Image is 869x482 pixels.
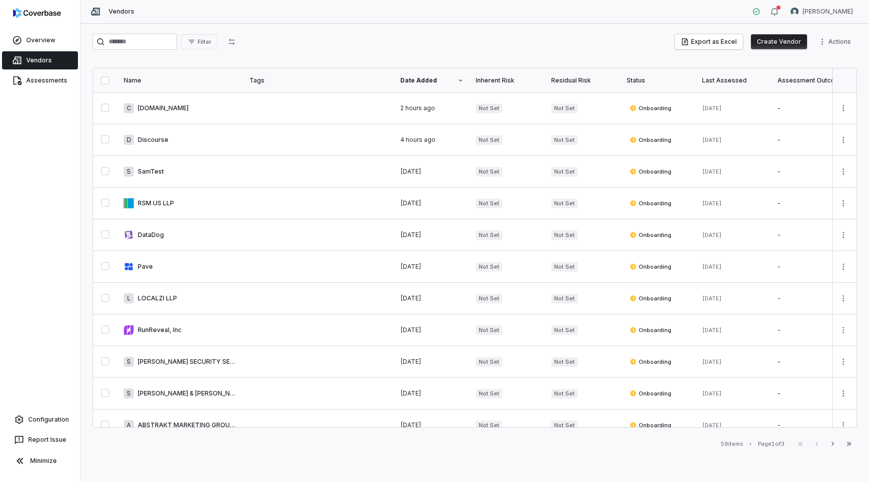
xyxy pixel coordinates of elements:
[771,219,847,251] td: -
[803,8,853,16] span: [PERSON_NAME]
[476,421,502,430] span: Not Set
[771,93,847,124] td: -
[109,8,134,16] span: Vendors
[771,251,847,283] td: -
[749,440,752,447] div: •
[835,418,851,433] button: More actions
[702,390,722,397] span: [DATE]
[476,76,539,85] div: Inherent Risk
[476,326,502,335] span: Not Set
[181,34,218,49] button: Filter
[400,358,421,365] span: [DATE]
[630,294,671,302] span: Onboarding
[771,378,847,410] td: -
[400,421,421,429] span: [DATE]
[476,357,502,367] span: Not Set
[835,101,851,116] button: More actions
[751,34,807,49] button: Create Vendor
[249,76,388,85] div: Tags
[702,295,722,302] span: [DATE]
[551,167,578,177] span: Not Set
[400,76,464,85] div: Date Added
[476,230,502,240] span: Not Set
[476,294,502,303] span: Not Set
[476,199,502,208] span: Not Set
[551,262,578,272] span: Not Set
[835,386,851,401] button: More actions
[551,389,578,398] span: Not Set
[26,56,52,64] span: Vendors
[2,71,78,90] a: Assessments
[476,262,502,272] span: Not Set
[400,231,421,238] span: [DATE]
[551,104,578,113] span: Not Set
[815,34,857,49] button: More actions
[835,132,851,147] button: More actions
[400,263,421,270] span: [DATE]
[771,188,847,219] td: -
[476,104,502,113] span: Not Set
[26,36,55,44] span: Overview
[26,76,67,85] span: Assessments
[771,346,847,378] td: -
[400,168,421,175] span: [DATE]
[476,167,502,177] span: Not Set
[30,457,57,465] span: Minimize
[124,76,237,85] div: Name
[835,259,851,274] button: More actions
[702,422,722,429] span: [DATE]
[476,135,502,145] span: Not Set
[771,283,847,314] td: -
[630,326,671,334] span: Onboarding
[630,231,671,239] span: Onboarding
[551,326,578,335] span: Not Set
[835,291,851,306] button: More actions
[4,431,76,449] button: Report Issue
[702,358,722,365] span: [DATE]
[13,8,61,18] img: logo-D7KZi-bG.svg
[702,168,722,175] span: [DATE]
[835,164,851,179] button: More actions
[835,196,851,211] button: More actions
[551,76,615,85] div: Residual Risk
[702,263,722,270] span: [DATE]
[630,104,671,112] span: Onboarding
[400,136,436,143] span: 4 hours ago
[771,156,847,188] td: -
[777,76,841,85] div: Assessment Outcome
[702,327,722,334] span: [DATE]
[771,410,847,441] td: -
[630,389,671,397] span: Onboarding
[758,440,785,448] div: Page 1 of 3
[2,51,78,69] a: Vendors
[551,199,578,208] span: Not Set
[702,200,722,207] span: [DATE]
[835,323,851,338] button: More actions
[198,38,211,46] span: Filter
[400,326,421,334] span: [DATE]
[4,411,76,429] a: Configuration
[400,294,421,302] span: [DATE]
[28,416,69,424] span: Configuration
[627,76,690,85] div: Status
[28,436,66,444] span: Report Issue
[630,136,671,144] span: Onboarding
[630,421,671,429] span: Onboarding
[400,104,435,112] span: 2 hours ago
[835,227,851,243] button: More actions
[400,389,421,397] span: [DATE]
[702,105,722,112] span: [DATE]
[771,124,847,156] td: -
[551,357,578,367] span: Not Set
[2,31,78,49] a: Overview
[400,199,421,207] span: [DATE]
[702,231,722,238] span: [DATE]
[675,34,743,49] button: Export as Excel
[4,451,76,471] button: Minimize
[702,136,722,143] span: [DATE]
[702,76,765,85] div: Last Assessed
[551,294,578,303] span: Not Set
[771,314,847,346] td: -
[785,4,859,19] button: Sayantan Bhattacherjee avatar[PERSON_NAME]
[551,230,578,240] span: Not Set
